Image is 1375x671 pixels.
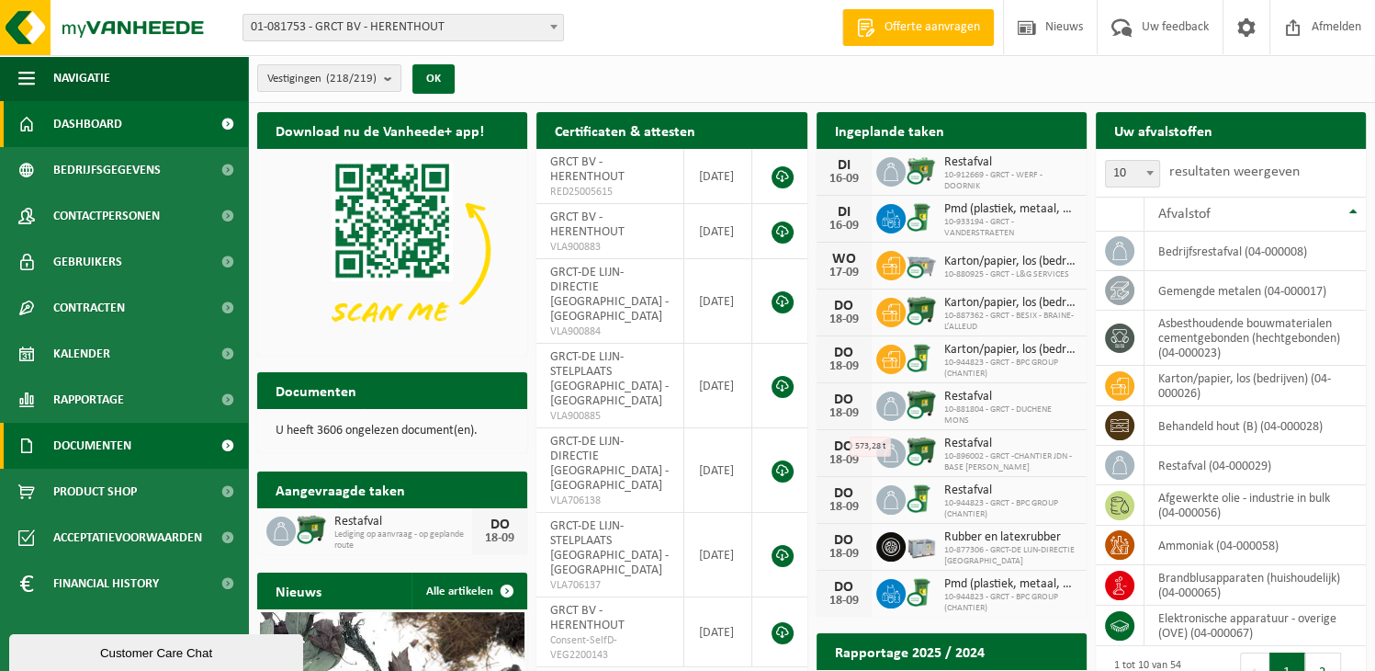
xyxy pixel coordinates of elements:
div: DI [826,205,862,220]
span: 10 [1105,160,1160,188]
h2: Aangevraagde taken [257,472,423,507]
span: GRCT-DE LIJN-DIRECTIE [GEOGRAPHIC_DATA] - [GEOGRAPHIC_DATA] [550,435,669,493]
span: GRCT BV - HERENTHOUT [550,210,625,239]
td: ammoniak (04-000058) [1144,526,1366,565]
span: VLA900883 [550,240,670,255]
iframe: chat widget [9,631,307,671]
span: Documenten [53,423,131,469]
div: 18-09 [826,313,862,326]
img: WB-0660-CU [906,154,937,186]
span: Bedrijfsgegevens [53,147,161,193]
span: Restafval [944,390,1077,404]
span: Rubber en latexrubber [944,530,1077,545]
span: Restafval [944,437,1077,451]
img: WB-1100-CU [296,514,327,545]
div: WO [826,252,862,267]
img: WB-0240-CU [906,483,937,514]
span: Navigatie [53,55,110,101]
img: PB-LB-0680-HPE-GY-01 [906,529,937,561]
label: resultaten weergeven [1169,165,1300,179]
span: 10-881804 - GRCT - DUCHENE MONS [944,404,1077,426]
span: Karton/papier, los (bedrijven) [944,255,1077,269]
td: asbesthoudende bouwmaterialen cementgebonden (hechtgebonden) (04-000023) [1144,311,1366,366]
span: Vestigingen [267,65,377,93]
span: Kalender [53,331,110,377]
div: 16-09 [826,173,862,186]
div: 18-09 [826,595,862,608]
div: 18-09 [826,360,862,373]
td: [DATE] [684,204,752,259]
td: [DATE] [684,344,752,428]
span: Product Shop [53,469,137,515]
td: [DATE] [684,259,752,344]
span: GRCT-DE LIJN-STELPLAATS [GEOGRAPHIC_DATA] - [GEOGRAPHIC_DATA] [550,350,669,408]
span: GRCT BV - HERENTHOUT [550,155,625,184]
td: afgewerkte olie - industrie in bulk (04-000056) [1144,485,1366,526]
span: Pmd (plastiek, metaal, drankkartons) (bedrijven) [944,202,1077,217]
span: Contracten [53,285,125,331]
div: 18-09 [826,454,862,467]
span: 10-944823 - GRCT - BPC GROUP (CHANTIER) [944,498,1077,520]
a: Offerte aanvragen [842,9,994,46]
span: RED25005615 [550,185,670,199]
td: brandblusapparaten (huishoudelijk) (04-000065) [1144,565,1366,606]
span: Offerte aanvragen [880,18,985,37]
span: 10-896002 - GRCT -CHANTIER JDN - BASE [PERSON_NAME] [944,451,1077,473]
div: 18-09 [826,501,862,514]
div: 18-09 [826,407,862,420]
span: VLA900885 [550,409,670,424]
span: 10-887362 - GRCT - BESIX - BRAINE-L’ALLEUD [944,311,1077,333]
span: 10-933194 - GRCT - VANDERSTRAETEN [944,217,1077,239]
div: DO [826,392,862,407]
span: 10-880925 - GRCT - L&G SERVICES [944,269,1077,280]
count: (218/219) [326,73,377,85]
span: Acceptatievoorwaarden [53,515,202,561]
div: 17-09 [826,267,862,279]
span: Restafval [944,155,1077,170]
div: DO [826,533,862,548]
span: Consent-SelfD-VEG2200143 [550,633,670,663]
td: [DATE] [684,513,752,597]
span: Afvalstof [1158,207,1211,222]
div: DO [481,517,518,532]
h2: Rapportage 2025 / 2024 [817,633,1003,669]
span: 01-081753 - GRCT BV - HERENTHOUT [242,14,564,41]
h2: Download nu de Vanheede+ app! [257,112,502,148]
td: gemengde metalen (04-000017) [1144,271,1366,311]
span: GRCT-DE LIJN-DIRECTIE [GEOGRAPHIC_DATA] - [GEOGRAPHIC_DATA] [550,266,669,324]
span: Pmd (plastiek, metaal, drankkartons) (bedrijven) [944,577,1077,592]
span: Karton/papier, los (bedrijven) [944,343,1077,358]
span: Restafval [944,483,1077,498]
td: [DATE] [684,428,752,513]
td: karton/papier, los (bedrijven) (04-000026) [1144,366,1366,406]
button: OK [412,64,455,94]
a: Alle artikelen [411,573,525,609]
span: GRCT BV - HERENTHOUT [550,604,625,632]
span: Lediging op aanvraag - op geplande route [334,529,472,552]
img: WB-1100-CU [906,295,937,326]
span: 10-877306 - GRCT-DE LIJN-DIRECTIE [GEOGRAPHIC_DATA] [944,545,1077,567]
td: [DATE] [684,149,752,204]
span: Financial History [53,561,159,607]
span: Contactpersonen [53,193,160,239]
div: 18-09 [826,548,862,561]
div: DO [826,580,862,595]
span: Rapportage [53,377,124,423]
span: 10 [1106,161,1159,187]
td: behandeld hout (B) (04-000028) [1144,406,1366,446]
span: 10-912669 - GRCT - WERF - DOORNIK [944,170,1077,192]
td: restafval (04-000029) [1144,446,1366,485]
td: bedrijfsrestafval (04-000008) [1144,232,1366,271]
h2: Ingeplande taken [817,112,963,148]
img: WB-1100-CU [906,389,937,420]
span: GRCT-DE LIJN-STELPLAATS [GEOGRAPHIC_DATA] - [GEOGRAPHIC_DATA] [550,519,669,577]
h2: Nieuws [257,573,340,608]
img: WB-1100-CU [906,436,937,467]
span: Gebruikers [53,239,122,285]
p: U heeft 3606 ongelezen document(en). [276,425,509,438]
button: Vestigingen(218/219) [257,64,401,92]
td: [DATE] [684,597,752,667]
span: Dashboard [53,101,122,147]
span: 10-944823 - GRCT - BPC GROUP (CHANTIER) [944,592,1077,614]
